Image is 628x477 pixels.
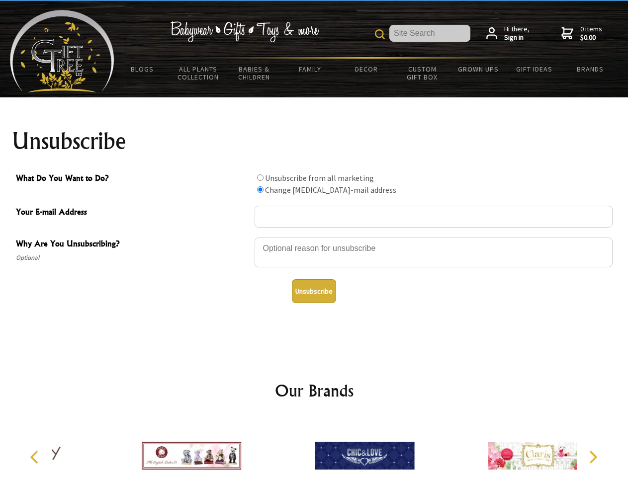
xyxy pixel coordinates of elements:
[16,206,250,220] span: Your E-mail Address
[580,24,602,42] span: 0 items
[580,33,602,42] strong: $0.00
[486,25,530,42] a: Hi there,Sign in
[16,252,250,264] span: Optional
[389,25,470,42] input: Site Search
[450,59,506,79] a: Grown Ups
[226,59,282,87] a: Babies & Children
[506,59,562,79] a: Gift Ideas
[338,59,394,79] a: Decor
[265,185,396,195] label: Change [MEDICAL_DATA]-mail address
[16,172,250,186] span: What Do You Want to Do?
[16,238,250,252] span: Why Are You Unsubscribing?
[562,59,619,79] a: Brands
[504,25,530,42] span: Hi there,
[292,279,336,303] button: Unsubscribe
[375,29,385,39] img: product search
[25,446,47,468] button: Previous
[257,186,264,193] input: What Do You Want to Do?
[114,59,171,79] a: BLOGS
[257,174,264,181] input: What Do You Want to Do?
[394,59,450,87] a: Custom Gift Box
[504,33,530,42] strong: Sign in
[10,10,114,92] img: Babyware - Gifts - Toys and more...
[20,379,609,402] h2: Our Brands
[171,59,227,87] a: All Plants Collection
[561,25,602,42] a: 0 items$0.00
[170,21,319,42] img: Babywear - Gifts - Toys & more
[255,238,613,267] textarea: Why Are You Unsubscribing?
[12,129,617,153] h1: Unsubscribe
[265,173,374,183] label: Unsubscribe from all marketing
[582,446,604,468] button: Next
[282,59,339,79] a: Family
[255,206,613,228] input: Your E-mail Address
